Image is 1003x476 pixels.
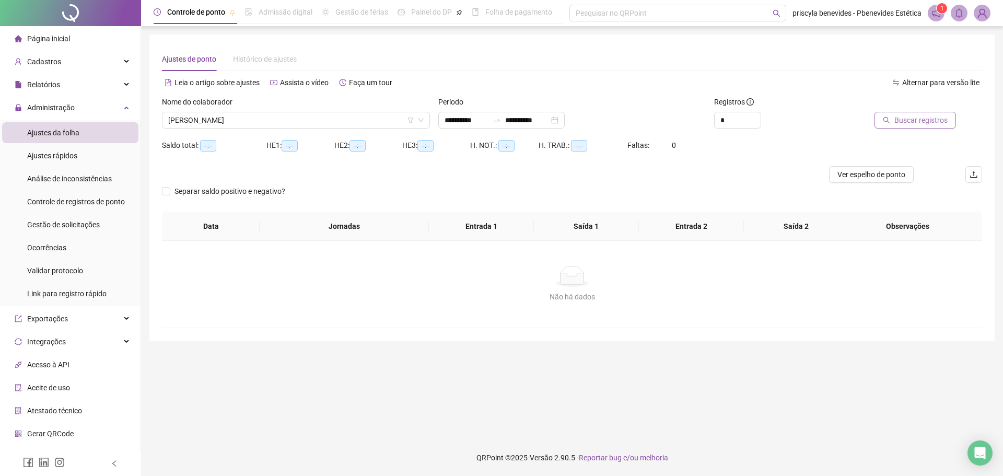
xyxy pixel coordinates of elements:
span: file-done [245,8,252,16]
span: filter [407,117,414,123]
img: 61734 [974,5,990,21]
span: Registros [714,96,754,108]
span: --:-- [571,140,587,152]
span: swap [892,79,900,86]
th: Entrada 2 [639,212,744,241]
span: dashboard [398,8,405,16]
div: HE 2: [334,140,402,152]
span: 0 [672,141,676,149]
span: Ajustes de ponto [162,55,216,63]
span: Observações [849,220,966,232]
span: Validar protocolo [27,266,83,275]
span: left [111,460,118,467]
span: notification [931,8,941,18]
th: Data [162,212,260,241]
span: Cadastros [27,57,61,66]
th: Observações [841,212,974,241]
span: Painel do DP [411,8,452,16]
sup: 1 [937,3,947,14]
span: home [15,35,22,42]
span: info-circle [747,98,754,106]
span: 1 [940,5,944,12]
span: export [15,315,22,322]
span: priscyla benevides - Pbenevides Estética [792,7,922,19]
span: Folha de pagamento [485,8,552,16]
span: search [883,117,890,124]
th: Saída 1 [534,212,639,241]
div: H. NOT.: [470,140,539,152]
span: sync [15,338,22,345]
th: Jornadas [260,212,429,241]
span: solution [15,407,22,414]
span: swap-right [493,116,501,124]
span: upload [970,170,978,179]
span: Ver espelho de ponto [837,169,905,180]
div: H. TRAB.: [539,140,627,152]
th: Saída 2 [744,212,849,241]
span: instagram [54,457,65,468]
span: linkedin [39,457,49,468]
span: Gestão de solicitações [27,220,100,229]
span: --:-- [417,140,434,152]
button: Ver espelho de ponto [829,166,914,183]
span: youtube [270,79,277,86]
span: Leia o artigo sobre ajustes [174,78,260,87]
span: Atestado técnico [27,407,82,415]
span: Ajustes da folha [27,129,79,137]
span: to [493,116,501,124]
span: qrcode [15,430,22,437]
div: HE 1: [266,140,334,152]
span: Alternar para versão lite [902,78,979,87]
span: sun [322,8,329,16]
span: Gestão de férias [335,8,388,16]
span: Reportar bug e/ou melhoria [579,454,668,462]
span: Controle de registros de ponto [27,198,125,206]
span: Admissão digital [259,8,312,16]
span: Administração [27,103,75,112]
span: Histórico de ajustes [233,55,297,63]
span: Integrações [27,338,66,346]
span: --:-- [498,140,515,152]
span: Relatórios [27,80,60,89]
span: file [15,81,22,88]
div: Open Intercom Messenger [967,440,993,466]
label: Período [438,96,470,108]
span: down [418,117,424,123]
span: facebook [23,457,33,468]
span: --:-- [349,140,366,152]
span: user-add [15,58,22,65]
span: api [15,361,22,368]
span: Controle de ponto [167,8,225,16]
span: lock [15,104,22,111]
span: file-text [165,79,172,86]
label: Nome do colaborador [162,96,239,108]
span: Buscar registros [894,114,948,126]
span: --:-- [282,140,298,152]
span: book [472,8,479,16]
span: pushpin [229,9,236,16]
span: Faça um tour [349,78,392,87]
span: audit [15,384,22,391]
th: Entrada 1 [429,212,534,241]
button: Buscar registros [874,112,956,129]
span: Assista o vídeo [280,78,329,87]
span: history [339,79,346,86]
div: Saldo total: [162,140,266,152]
span: Página inicial [27,34,70,43]
span: Faltas: [627,141,651,149]
span: --:-- [200,140,216,152]
span: Ajustes rápidos [27,152,77,160]
div: HE 3: [402,140,470,152]
span: bell [954,8,964,18]
span: JOCIELMA VIVEIROS SOUSA DOS SANTOS [168,112,424,128]
span: Aceite de uso [27,384,70,392]
div: Não há dados [174,291,970,303]
span: Separar saldo positivo e negativo? [170,185,289,197]
span: Análise de inconsistências [27,175,112,183]
span: Versão [530,454,553,462]
footer: QRPoint © 2025 - 2.90.5 - [141,439,1003,476]
span: Acesso à API [27,361,69,369]
span: clock-circle [154,8,161,16]
span: Link para registro rápido [27,289,107,298]
span: pushpin [456,9,462,16]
